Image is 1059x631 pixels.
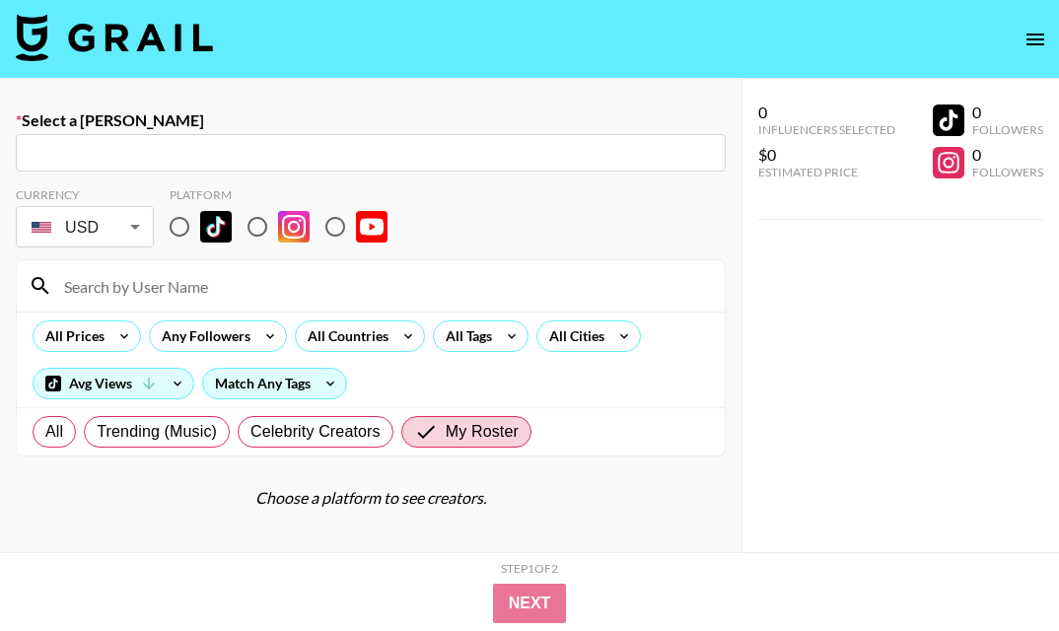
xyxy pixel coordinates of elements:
input: Search by User Name [52,270,713,302]
div: Any Followers [150,321,254,351]
button: Next [493,584,567,623]
div: All Prices [34,321,108,351]
img: TikTok [200,211,232,243]
div: 0 [972,145,1043,165]
div: Estimated Price [758,165,895,179]
div: Currency [16,187,154,202]
div: Platform [170,187,403,202]
div: USD [20,210,150,245]
span: Trending (Music) [97,420,217,444]
button: open drawer [1016,20,1055,59]
img: Instagram [278,211,310,243]
img: Grail Talent [16,14,213,61]
span: My Roster [446,420,519,444]
div: Influencers Selected [758,122,895,137]
span: All [45,420,63,444]
label: Select a [PERSON_NAME] [16,110,726,130]
div: All Cities [537,321,608,351]
div: Match Any Tags [203,369,346,398]
img: YouTube [356,211,388,243]
div: Avg Views [34,369,193,398]
div: Step 1 of 2 [501,561,558,576]
span: Celebrity Creators [250,420,381,444]
div: 0 [758,103,895,122]
div: Followers [972,165,1043,179]
div: All Tags [434,321,496,351]
div: Choose a platform to see creators. [16,488,726,508]
div: 0 [972,103,1043,122]
div: Followers [972,122,1043,137]
div: $0 [758,145,895,165]
div: All Countries [296,321,392,351]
